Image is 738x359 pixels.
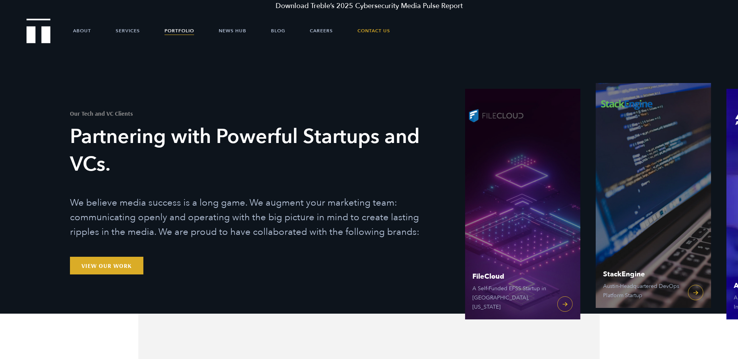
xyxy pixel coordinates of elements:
img: FileCloud logo [465,100,526,131]
img: Treble logo [27,18,51,43]
a: Portfolio [165,19,194,42]
span: StackEngine [603,271,680,278]
p: We believe media success is a long game. We augment your marketing team: communicating openly and... [70,196,423,239]
a: Careers [310,19,333,42]
h1: Our Tech and VC Clients [70,110,423,116]
a: Blog [271,19,285,42]
a: Services [116,19,140,42]
span: A Self-Funded EFSS Startup in [GEOGRAPHIC_DATA], [US_STATE] [472,284,549,312]
img: StackEngine logo [595,89,657,120]
a: About [73,19,91,42]
a: News Hub [219,19,246,42]
a: Contact Us [357,19,390,42]
a: StackEngine [595,77,711,308]
a: View Our Work [70,257,143,274]
h3: Partnering with Powerful Startups and VCs. [70,123,423,178]
span: Austin-Headquartered DevOps Platform Startup [603,282,680,300]
a: Treble Homepage [27,19,50,43]
a: FileCloud [465,89,580,319]
span: FileCloud [472,273,549,280]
